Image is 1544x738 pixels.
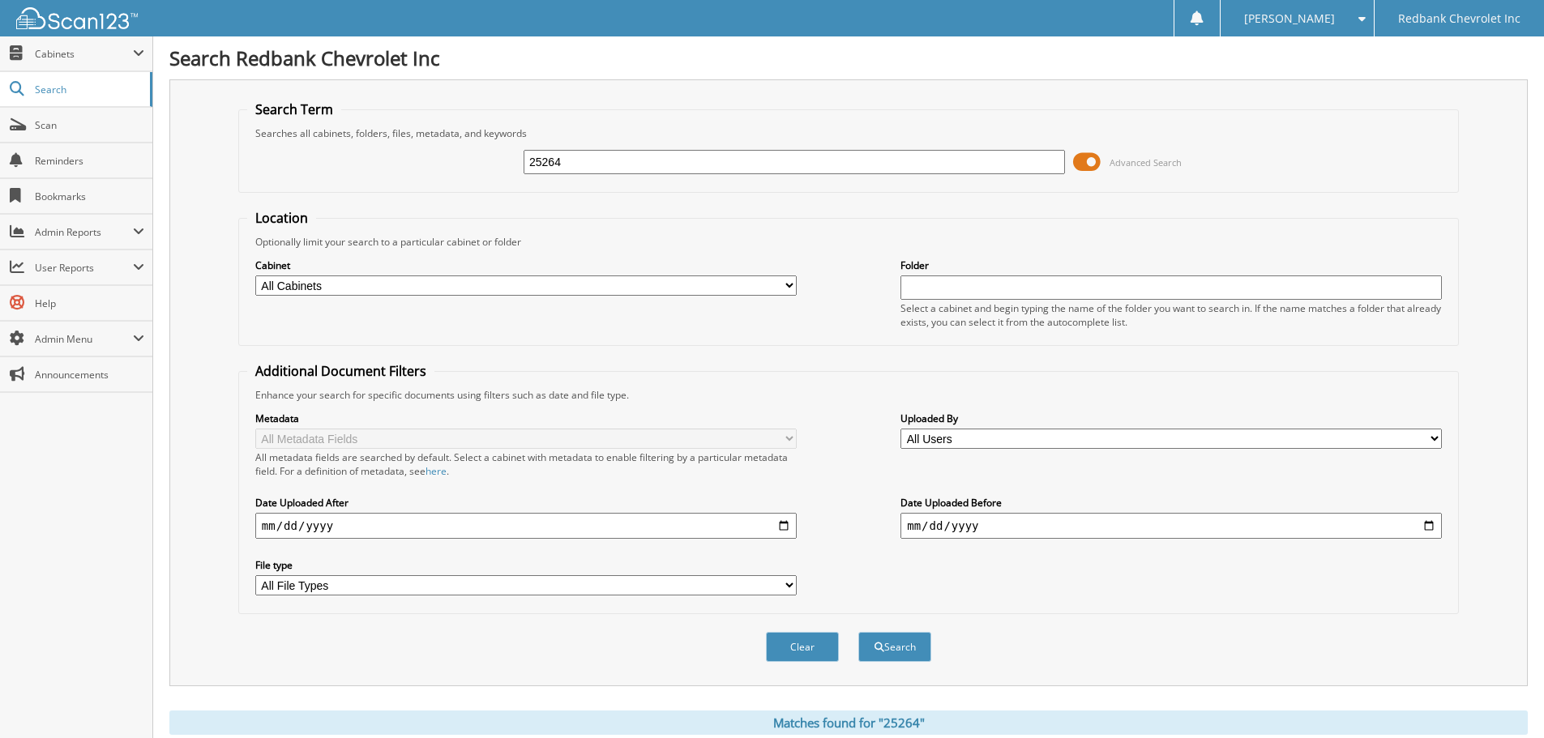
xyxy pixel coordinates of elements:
[169,45,1528,71] h1: Search Redbank Chevrolet Inc
[255,258,797,272] label: Cabinet
[247,209,316,227] legend: Location
[35,118,144,132] span: Scan
[900,301,1442,329] div: Select a cabinet and begin typing the name of the folder you want to search in. If the name match...
[169,710,1528,735] div: Matches found for "25264"
[247,362,434,380] legend: Additional Document Filters
[766,632,839,662] button: Clear
[35,296,144,310] span: Help
[247,100,341,118] legend: Search Term
[858,632,931,662] button: Search
[1398,14,1520,23] span: Redbank Chevrolet Inc
[255,496,797,510] label: Date Uploaded After
[35,154,144,168] span: Reminders
[247,235,1450,249] div: Optionally limit your search to a particular cabinet or folder
[900,513,1442,539] input: end
[1110,156,1182,169] span: Advanced Search
[255,558,797,572] label: File type
[35,225,133,239] span: Admin Reports
[1244,14,1335,23] span: [PERSON_NAME]
[16,7,138,29] img: scan123-logo-white.svg
[35,47,133,61] span: Cabinets
[900,258,1442,272] label: Folder
[35,368,144,382] span: Announcements
[426,464,447,478] a: here
[900,496,1442,510] label: Date Uploaded Before
[247,126,1450,140] div: Searches all cabinets, folders, files, metadata, and keywords
[35,261,133,275] span: User Reports
[900,412,1442,425] label: Uploaded By
[35,190,144,203] span: Bookmarks
[255,513,797,539] input: start
[247,388,1450,402] div: Enhance your search for specific documents using filters such as date and file type.
[35,332,133,346] span: Admin Menu
[255,412,797,425] label: Metadata
[255,450,797,478] div: All metadata fields are searched by default. Select a cabinet with metadata to enable filtering b...
[35,83,142,96] span: Search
